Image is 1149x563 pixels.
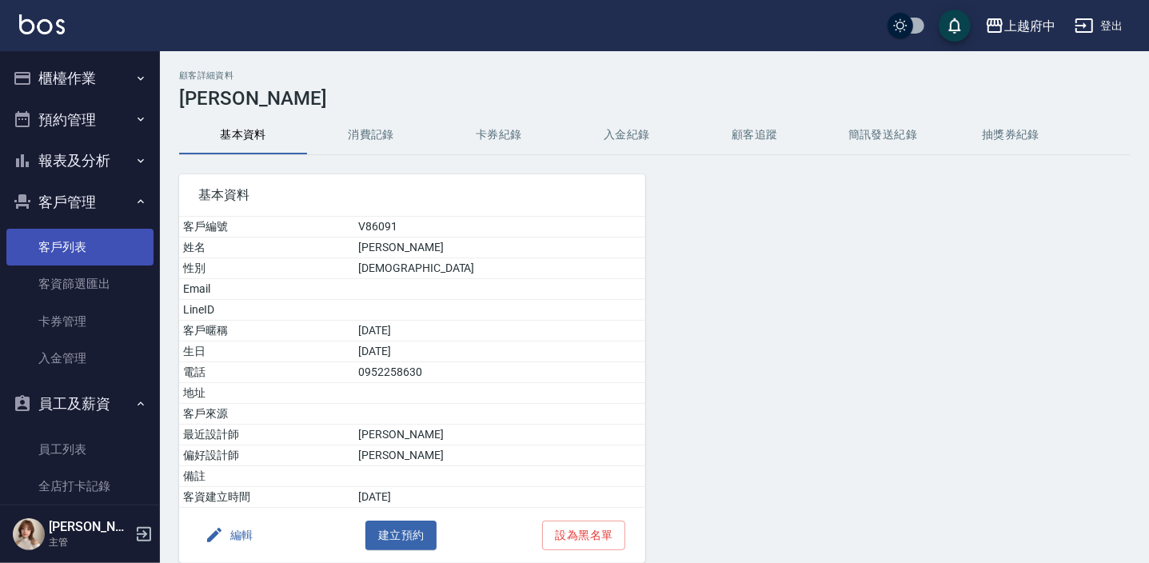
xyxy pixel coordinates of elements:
button: 簡訊發送紀錄 [819,116,947,154]
button: 抽獎券紀錄 [947,116,1075,154]
button: 上越府中 [979,10,1062,42]
td: V86091 [354,217,644,238]
button: 卡券紀錄 [435,116,563,154]
a: 卡券管理 [6,303,154,340]
td: Email [179,279,354,300]
td: 最近設計師 [179,425,354,445]
td: [DATE] [354,487,644,508]
button: 基本資料 [179,116,307,154]
button: 設為黑名單 [542,521,625,550]
td: LineID [179,300,354,321]
button: 編輯 [198,521,260,550]
td: [DATE] [354,341,644,362]
button: save [939,10,971,42]
td: 電話 [179,362,354,383]
td: 備註 [179,466,354,487]
td: 0952258630 [354,362,644,383]
td: 偏好設計師 [179,445,354,466]
td: [DATE] [354,321,644,341]
button: 消費記錄 [307,116,435,154]
a: 入金管理 [6,340,154,377]
button: 報表及分析 [6,140,154,182]
td: 客戶暱稱 [179,321,354,341]
td: [PERSON_NAME] [354,425,644,445]
a: 客資篩選匯出 [6,266,154,302]
td: 生日 [179,341,354,362]
h2: 顧客詳細資料 [179,70,1130,81]
p: 主管 [49,535,130,549]
button: 櫃檯作業 [6,58,154,99]
a: 員工列表 [6,431,154,468]
button: 客戶管理 [6,182,154,223]
h5: [PERSON_NAME] [49,519,130,535]
button: 建立預約 [365,521,437,550]
button: 顧客追蹤 [691,116,819,154]
td: [DEMOGRAPHIC_DATA] [354,258,644,279]
td: 客戶來源 [179,404,354,425]
td: [PERSON_NAME] [354,445,644,466]
button: 員工及薪資 [6,383,154,425]
td: 性別 [179,258,354,279]
h3: [PERSON_NAME] [179,87,1130,110]
img: Logo [19,14,65,34]
button: 預約管理 [6,99,154,141]
td: 地址 [179,383,354,404]
a: 客戶列表 [6,229,154,266]
td: [PERSON_NAME] [354,238,644,258]
td: 姓名 [179,238,354,258]
img: Person [13,518,45,550]
div: 上越府中 [1004,16,1055,36]
span: 基本資料 [198,187,626,203]
td: 客戶編號 [179,217,354,238]
button: 登出 [1068,11,1130,41]
button: 入金紀錄 [563,116,691,154]
td: 客資建立時間 [179,487,354,508]
a: 全店打卡記錄 [6,468,154,505]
